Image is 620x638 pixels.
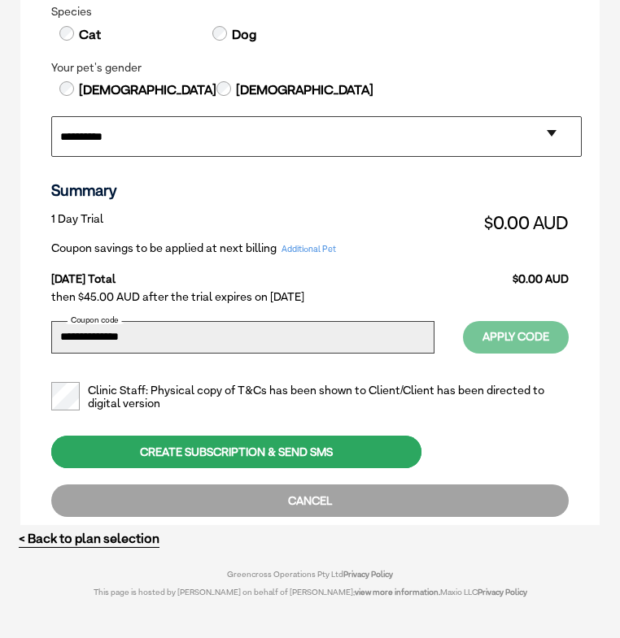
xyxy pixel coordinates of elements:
[449,208,569,237] td: $0.00 AUD
[51,436,421,468] div: CREATE SUBSCRIPTION & SEND SMS
[51,181,569,200] h3: Summary
[75,579,546,597] div: This page is hosted by [PERSON_NAME] on behalf of [PERSON_NAME]; Maxio LLC
[343,569,393,579] a: Privacy Policy
[277,242,342,256] span: Additional Pet
[19,531,159,546] a: < Back to plan selection
[51,237,449,259] td: Coupon savings to be applied at next billing
[68,316,122,324] label: Coupon code
[75,569,546,579] div: Greencross Operations Pty Ltd
[449,259,569,286] td: $0.00 AUD
[478,587,527,597] a: Privacy Policy
[51,208,449,237] td: 1 Day Trial
[355,587,440,597] a: view more information.
[51,61,569,75] legend: Your pet's gender
[51,384,569,411] label: Clinic Staff: Physical copy of T&Cs has been shown to Client/Client has been directed to digital ...
[463,321,569,354] button: Apply Code
[51,259,449,286] td: [DATE] Total
[51,484,569,517] div: CANCEL
[51,5,569,19] legend: Species
[51,382,80,410] input: Clinic Staff: Physical copy of T&Cs has been shown to Client/Client has been directed to digital ...
[51,286,569,308] td: then $45.00 AUD after the trial expires on [DATE]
